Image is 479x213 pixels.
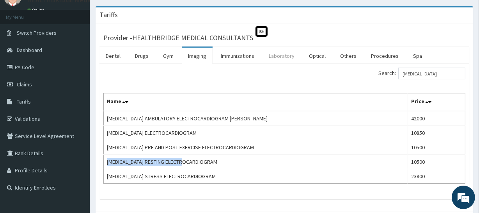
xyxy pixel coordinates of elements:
[41,44,131,54] div: Chat with us now
[99,11,118,18] h3: Tariffs
[263,48,301,64] a: Laboratory
[408,155,465,169] td: 10500
[182,48,213,64] a: Imaging
[398,68,465,79] input: Search:
[128,4,147,23] div: Minimize live chat window
[17,98,31,105] span: Tariffs
[27,7,46,13] a: Online
[407,48,428,64] a: Spa
[103,34,253,41] h3: Provider - HEALTHBRIDGE MEDICAL CONSULTANTS
[17,47,42,54] span: Dashboard
[378,68,465,79] label: Search:
[104,93,408,111] th: Name
[408,140,465,155] td: 10500
[129,48,155,64] a: Drugs
[408,93,465,111] th: Price
[99,48,127,64] a: Dental
[365,48,405,64] a: Procedures
[45,59,108,138] span: We're online!
[4,135,149,163] textarea: Type your message and hit 'Enter'
[104,169,408,184] td: [MEDICAL_DATA] STRESS ELECTROCARDIOGRAM
[104,126,408,140] td: [MEDICAL_DATA] ELECTROCARDIOGRAM
[303,48,332,64] a: Optical
[408,169,465,184] td: 23800
[17,81,32,88] span: Claims
[104,140,408,155] td: [MEDICAL_DATA] PRE AND POST EXERCISE ELECTROCARDIOGRAM
[104,111,408,126] td: [MEDICAL_DATA] AMBULATORY ELECTROCARDIOGRAM [PERSON_NAME]
[255,26,268,37] span: St
[334,48,363,64] a: Others
[215,48,261,64] a: Immunizations
[14,39,32,59] img: d_794563401_company_1708531726252_794563401
[408,126,465,140] td: 10850
[408,111,465,126] td: 42000
[157,48,180,64] a: Gym
[17,29,57,36] span: Switch Providers
[104,155,408,169] td: [MEDICAL_DATA] RESTING ELECTROCARDIOGRAM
